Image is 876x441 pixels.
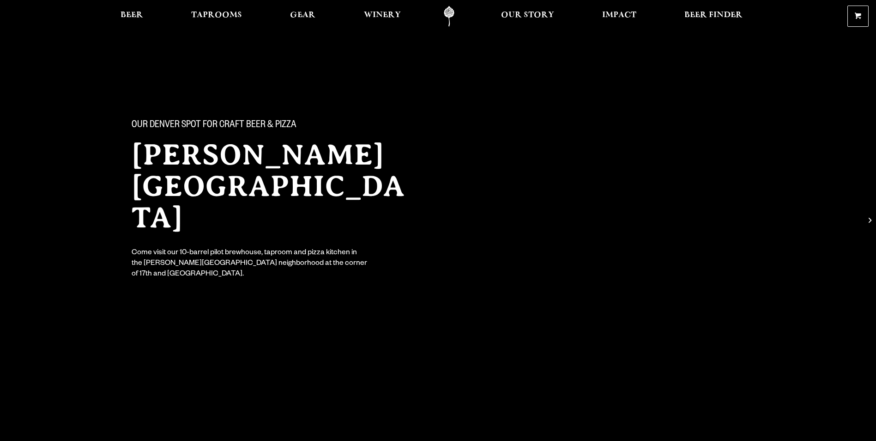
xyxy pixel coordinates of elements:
[115,6,149,27] a: Beer
[132,120,296,132] span: Our Denver spot for craft beer & pizza
[596,6,642,27] a: Impact
[284,6,321,27] a: Gear
[132,248,368,280] div: Come visit our 10-barrel pilot brewhouse, taproom and pizza kitchen in the [PERSON_NAME][GEOGRAPH...
[602,12,636,19] span: Impact
[185,6,248,27] a: Taprooms
[121,12,143,19] span: Beer
[132,139,420,233] h2: [PERSON_NAME][GEOGRAPHIC_DATA]
[501,12,554,19] span: Our Story
[495,6,560,27] a: Our Story
[290,12,315,19] span: Gear
[684,12,743,19] span: Beer Finder
[432,6,466,27] a: Odell Home
[358,6,407,27] a: Winery
[678,6,749,27] a: Beer Finder
[364,12,401,19] span: Winery
[191,12,242,19] span: Taprooms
